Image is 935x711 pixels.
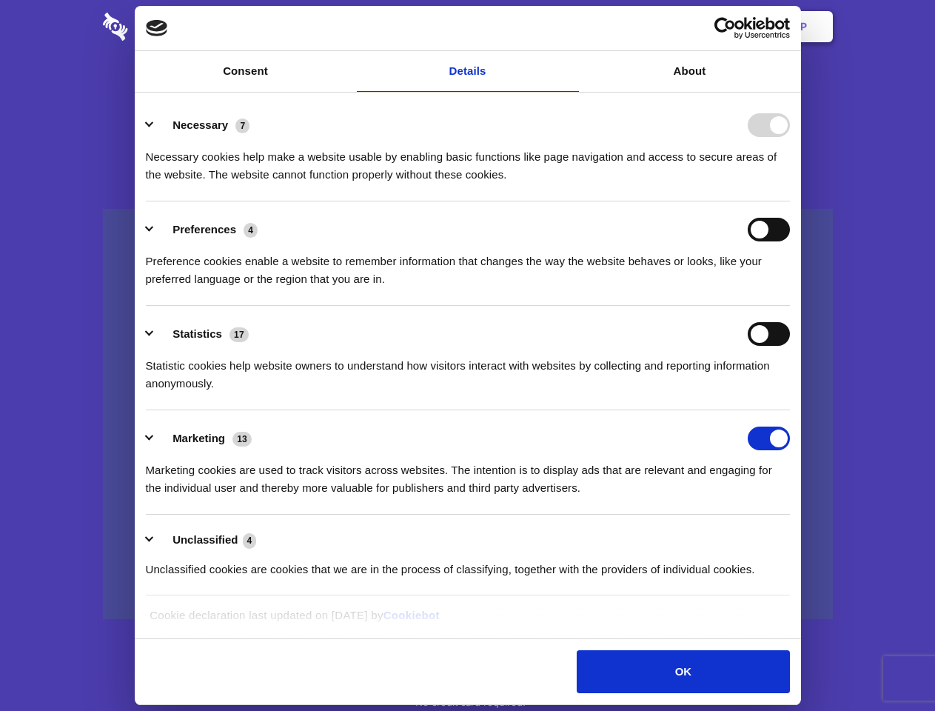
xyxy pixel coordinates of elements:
label: Preferences [172,223,236,236]
button: OK [577,650,789,693]
button: Unclassified (4) [146,531,266,550]
iframe: Drift Widget Chat Controller [861,637,917,693]
span: 4 [243,533,257,548]
div: Statistic cookies help website owners to understand how visitors interact with websites by collec... [146,346,790,393]
a: Contact [600,4,668,50]
a: Consent [135,51,357,92]
button: Necessary (7) [146,113,259,137]
a: Login [671,4,736,50]
span: 4 [244,223,258,238]
div: Necessary cookies help make a website usable by enabling basic functions like page navigation and... [146,137,790,184]
div: Cookie declaration last updated on [DATE] by [138,607,797,635]
img: logo [146,20,168,36]
a: About [579,51,801,92]
button: Marketing (13) [146,427,261,450]
div: Preference cookies enable a website to remember information that changes the way the website beha... [146,241,790,288]
img: logo-wordmark-white-trans-d4663122ce5f474addd5e946df7df03e33cb6a1c49d2221995e7729f52c070b2.svg [103,13,229,41]
a: Cookiebot [383,609,440,621]
a: Details [357,51,579,92]
a: Pricing [435,4,499,50]
label: Marketing [172,432,225,444]
span: 17 [229,327,249,342]
div: Unclassified cookies are cookies that we are in the process of classifying, together with the pro... [146,550,790,578]
h1: Eliminate Slack Data Loss. [103,67,833,120]
label: Necessary [172,118,228,131]
button: Preferences (4) [146,218,267,241]
button: Statistics (17) [146,322,258,346]
span: 7 [235,118,249,133]
a: Usercentrics Cookiebot - opens in a new window [660,17,790,39]
a: Wistia video thumbnail [103,209,833,620]
label: Statistics [172,327,222,340]
div: Marketing cookies are used to track visitors across websites. The intention is to display ads tha... [146,450,790,497]
span: 13 [232,432,252,447]
h4: Auto-redaction of sensitive data, encrypted data sharing and self-destructing private chats. Shar... [103,135,833,184]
